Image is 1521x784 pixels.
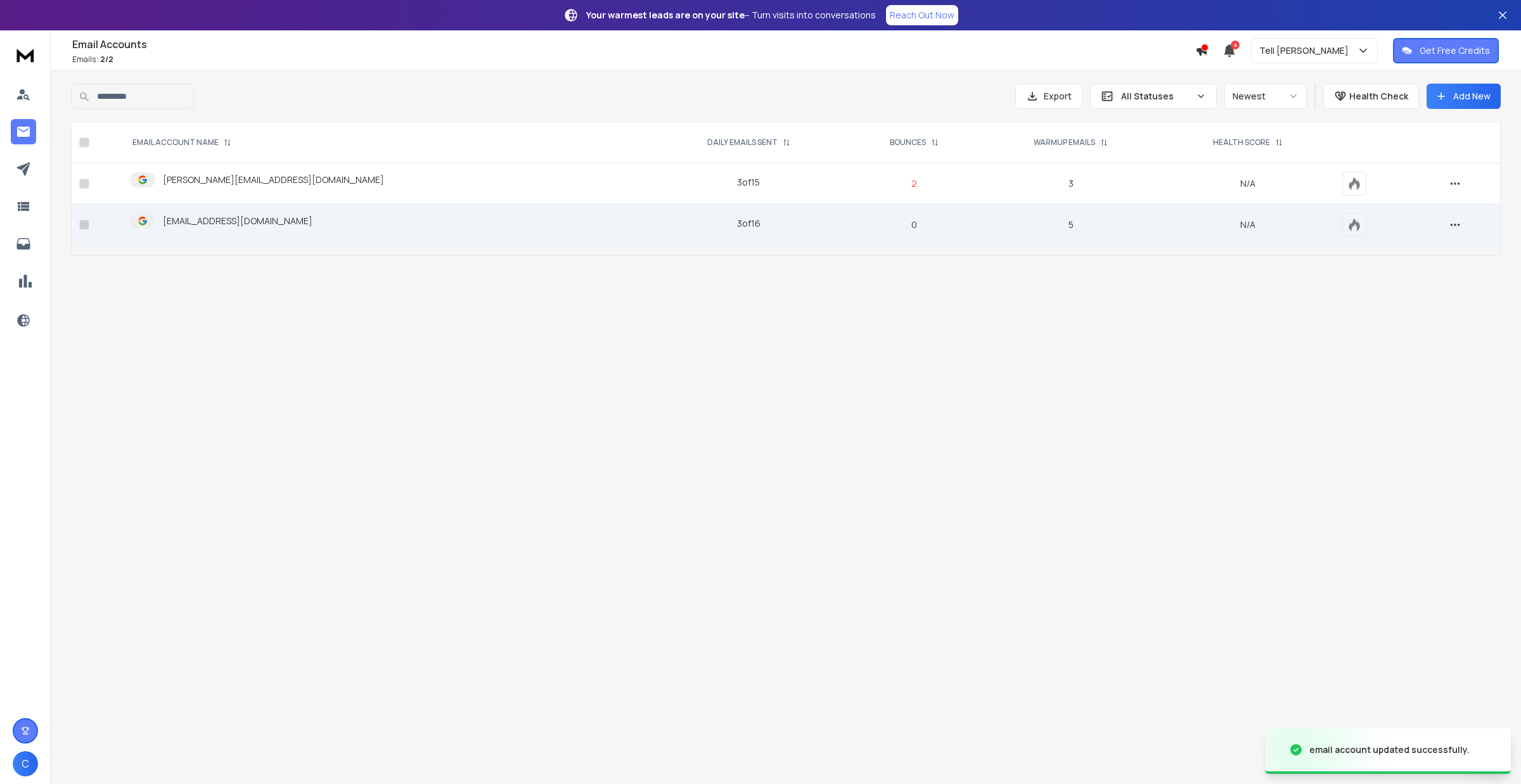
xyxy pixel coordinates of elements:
[586,9,876,22] p: – Turn visits into conversations
[1420,44,1490,57] p: Get Free Credits
[856,218,973,231] p: 0
[1393,38,1499,63] button: Get Free Credits
[13,751,38,776] button: C
[1213,137,1270,148] p: HEALTH SCORE
[1169,218,1327,231] p: N/A
[1231,41,1240,49] span: 4
[1121,90,1191,103] p: All Statuses
[13,43,38,66] img: logo
[737,217,760,230] div: 3 of 16
[132,137,231,148] div: EMAIL ACCOUNT NAME
[72,37,1195,52] h1: Email Accounts
[890,137,926,148] p: BOUNCES
[1427,84,1501,109] button: Add New
[586,9,745,21] strong: Your warmest leads are on your site
[100,54,113,65] span: 2 / 2
[1349,90,1408,103] p: Health Check
[1259,44,1354,57] p: Tell [PERSON_NAME]
[163,215,312,227] p: [EMAIL_ADDRESS][DOMAIN_NAME]
[980,205,1162,246] td: 5
[886,5,958,25] a: Reach Out Now
[707,137,778,148] p: DAILY EMAILS SENT
[1224,84,1307,109] button: Newest
[890,9,954,22] p: Reach Out Now
[1309,743,1470,756] div: email account updated successfully.
[856,177,973,190] p: 2
[1323,84,1419,109] button: Health Check
[737,176,760,189] div: 3 of 15
[1015,84,1082,109] button: Export
[163,174,384,186] p: [PERSON_NAME][EMAIL_ADDRESS][DOMAIN_NAME]
[72,54,1195,65] p: Emails :
[1169,177,1327,190] p: N/A
[980,163,1162,205] td: 3
[1034,137,1095,148] p: WARMUP EMAILS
